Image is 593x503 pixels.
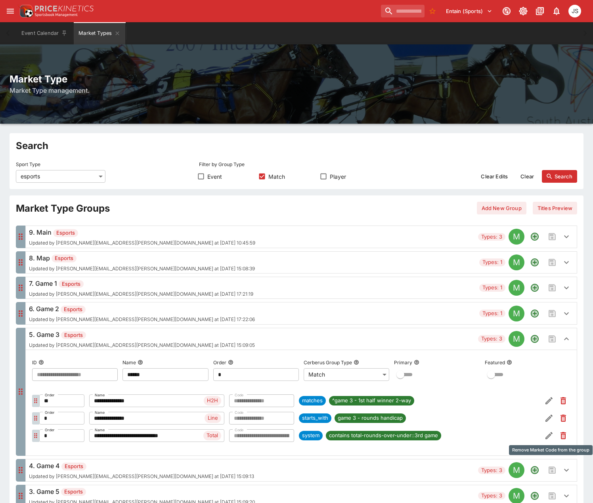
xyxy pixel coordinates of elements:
[507,360,512,365] button: Featured
[509,306,524,321] div: MATCH
[566,2,583,20] button: John Seaton
[35,13,78,17] img: Sportsbook Management
[545,463,559,477] span: Save changes to the Market Type group
[38,360,44,365] button: ID
[478,492,505,500] span: Types: 3
[235,408,244,417] label: Code
[16,140,577,152] h2: Search
[485,359,505,366] p: Featured
[199,161,245,168] p: Filter by Group Type
[478,467,505,474] span: Types: 3
[509,229,524,245] div: MATCH
[545,230,559,244] span: Save changes to the Market Type group
[29,266,255,272] span: Updated by [PERSON_NAME][EMAIL_ADDRESS][PERSON_NAME][DOMAIN_NAME] at [DATE] 15:08:39
[528,255,542,270] button: Add a new Market type to the group
[29,279,253,288] h6: 7. Game 1
[426,5,439,17] button: No Bookmarks
[61,331,86,339] span: Esports
[545,332,559,346] span: Save changes to the Market Type group
[556,428,570,443] button: Remove Market Code from the group
[479,258,505,266] span: Types: 1
[17,3,33,19] img: PriceKinetics Logo
[528,230,542,244] button: Add a new Market type to the group
[45,391,55,400] label: Order
[122,359,136,366] p: Name
[95,391,105,400] label: Name
[299,414,331,422] span: starts_with
[29,330,255,339] h6: 5. Game 3
[3,4,17,18] button: open drawer
[528,332,542,346] button: Add a new Market type to the group
[556,411,570,425] button: Remove Market Code from the group
[61,306,86,314] span: Esports
[29,342,255,348] span: Updated by [PERSON_NAME][EMAIL_ADDRESS][PERSON_NAME][DOMAIN_NAME] at [DATE] 15:09:05
[61,488,86,496] span: Esports
[213,359,226,366] p: Order
[330,172,346,181] span: Player
[95,408,105,417] label: Name
[29,240,255,246] span: Updated by [PERSON_NAME][EMAIL_ADDRESS][PERSON_NAME][DOMAIN_NAME] at [DATE] 10:45:59
[16,161,40,168] p: Sport Type
[533,202,577,214] button: Titles Preview
[10,86,583,95] h6: Market Type management.
[509,331,524,347] div: MATCH
[509,280,524,296] div: MATCH
[35,6,94,11] img: PriceKinetics
[528,489,542,503] button: Add a new Market type to the group
[53,229,78,237] span: Esports
[441,5,497,17] button: Select Tenant
[556,394,570,408] button: Remove Market Code from the group
[61,463,86,470] span: Esports
[304,368,389,381] div: Match
[329,397,414,405] span: ^game 3 - 1st half winner 2-way
[545,255,559,270] span: Save changes to the Market Type group
[29,253,255,263] h6: 8. Map
[545,281,559,295] span: Save changes to the Market Type group
[59,280,84,288] span: Esports
[235,391,244,400] label: Code
[29,461,254,470] h6: 4. Game 4
[204,397,221,405] span: H2H
[335,414,406,422] span: game 3 - rounds handicap
[478,335,505,343] span: Types: 3
[52,254,77,262] span: Esports
[29,487,255,496] h6: 3. Game 5
[509,445,593,455] div: Remove Market Code from the group
[16,202,110,214] h2: Market Type Groups
[45,426,55,435] label: Order
[32,359,37,366] p: ID
[528,463,542,477] button: Add a new Market type to the group
[299,397,326,405] span: matches
[545,306,559,321] span: Save changes to the Market Type group
[381,5,425,17] input: search
[499,4,514,18] button: Connected to PK
[509,462,524,478] div: MATCH
[533,4,547,18] button: Documentation
[545,489,559,503] span: Save changes to the Market Type group
[17,22,72,44] button: Event Calendar
[477,202,526,214] button: Add New Group
[304,359,352,366] p: Cerberus Group Type
[479,284,505,292] span: Types: 1
[414,360,419,365] button: Primary
[394,359,412,366] p: Primary
[568,5,581,17] div: John Seaton
[29,317,255,322] span: Updated by [PERSON_NAME][EMAIL_ADDRESS][PERSON_NAME][DOMAIN_NAME] at [DATE] 17:22:06
[516,170,539,183] button: Clear
[299,432,323,440] span: system
[45,408,55,417] label: Order
[29,291,253,297] span: Updated by [PERSON_NAME][EMAIL_ADDRESS][PERSON_NAME][DOMAIN_NAME] at [DATE] 17:21:19
[516,4,530,18] button: Toggle light/dark mode
[235,426,244,435] label: Code
[74,22,125,44] button: Market Types
[476,170,513,183] button: Clear Edits
[207,172,222,181] span: Event
[138,360,143,365] button: Name
[29,304,255,314] h6: 6. Game 2
[203,432,221,440] span: Total
[478,233,505,241] span: Types: 3
[10,73,583,85] h2: Market Type
[549,4,564,18] button: Notifications
[228,360,233,365] button: Order
[29,228,255,237] h6: 9. Main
